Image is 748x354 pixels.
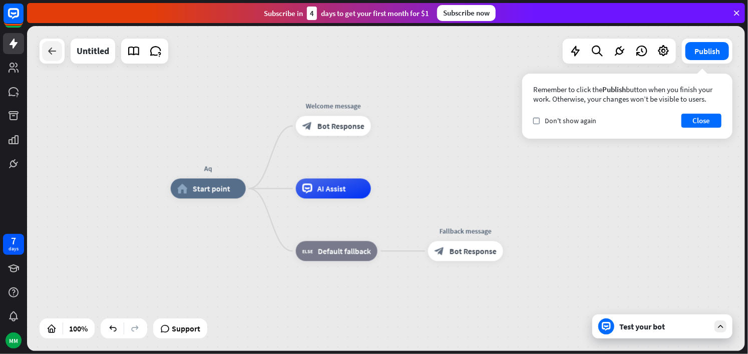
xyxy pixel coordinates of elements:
[545,116,596,125] span: Don't show again
[602,85,626,94] span: Publish
[3,234,24,255] a: 7 days
[302,246,313,256] i: block_fallback
[435,246,445,256] i: block_bot_response
[437,5,496,21] div: Subscribe now
[11,236,16,245] div: 7
[66,320,91,336] div: 100%
[681,114,721,128] button: Close
[317,184,346,194] span: AI Assist
[8,4,38,34] button: Open LiveChat chat widget
[172,320,200,336] span: Support
[533,85,721,104] div: Remember to click the button when you finish your work. Otherwise, your changes won’t be visible ...
[450,246,497,256] span: Bot Response
[302,121,312,131] i: block_bot_response
[318,246,371,256] span: Default fallback
[307,7,317,20] div: 4
[77,39,109,64] div: Untitled
[6,332,22,348] div: MM
[177,184,188,194] i: home_2
[193,184,230,194] span: Start point
[264,7,429,20] div: Subscribe in days to get your first month for $1
[163,164,253,174] div: Aq
[317,121,364,131] span: Bot Response
[421,226,511,236] div: Fallback message
[619,321,709,331] div: Test your bot
[288,101,379,111] div: Welcome message
[685,42,729,60] button: Publish
[9,245,19,252] div: days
